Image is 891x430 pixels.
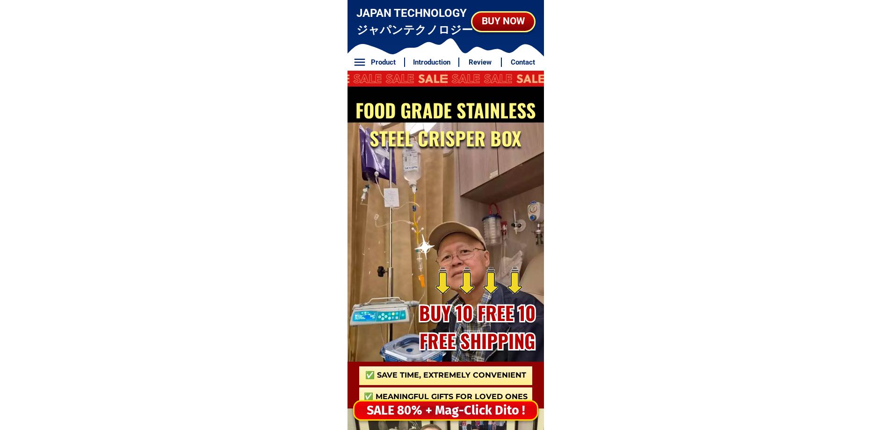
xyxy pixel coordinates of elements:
[350,96,541,152] h2: FOOD GRADE STAINLESS STEEL CRISPER BOX
[367,57,399,68] h6: Product
[355,401,537,420] div: SALE 80% + Mag-Click Dito !
[359,391,532,402] h3: ✅ Meaningful gifts for loved ones
[507,57,539,68] h6: Contact
[356,5,474,38] h3: JAPAN TECHNOLOGY ジャパンテクノロジー
[472,14,534,29] div: BUY NOW
[410,299,545,355] h2: BUY 10 FREE 10 FREE SHIPPING
[359,370,532,381] h3: ✅ Save time, Extremely convenient
[410,57,453,68] h6: Introduction
[464,57,496,68] h6: Review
